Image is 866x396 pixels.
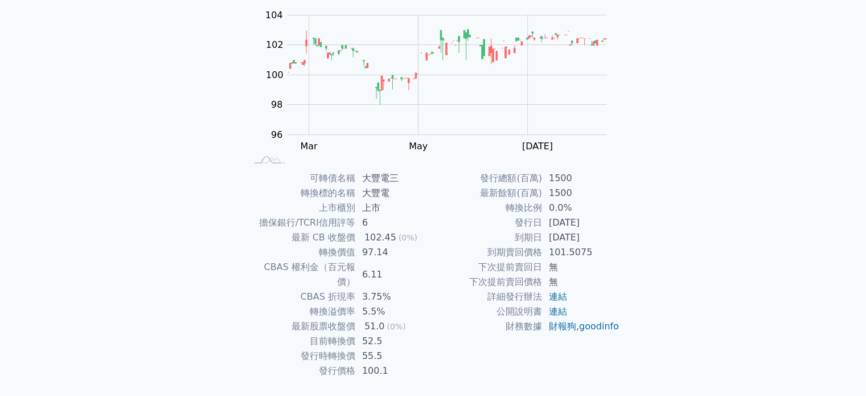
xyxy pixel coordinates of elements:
td: 55.5 [355,349,433,364]
td: 3.75% [355,289,433,304]
td: 5.5% [355,304,433,319]
div: 51.0 [362,319,387,334]
td: 公開說明書 [433,304,542,319]
tspan: 102 [266,39,284,50]
td: 0.0% [542,201,620,215]
td: 詳細發行辦法 [433,289,542,304]
tspan: May [409,141,428,152]
tspan: 104 [265,10,283,21]
tspan: 100 [266,70,284,80]
td: CBAS 權利金（百元報價） [247,260,355,289]
td: 無 [542,275,620,289]
td: 轉換價值 [247,245,355,260]
td: 6.11 [355,260,433,289]
td: 100.1 [355,364,433,378]
td: 大豐電 [355,186,433,201]
td: 發行日 [433,215,542,230]
a: goodinfo [579,321,619,332]
td: 最新 CB 收盤價 [247,230,355,245]
td: 到期賣回價格 [433,245,542,260]
td: 上市 [355,201,433,215]
td: 97.14 [355,245,433,260]
td: CBAS 折現率 [247,289,355,304]
tspan: Mar [300,141,318,152]
td: 最新餘額(百萬) [433,186,542,201]
a: 連結 [549,306,567,317]
td: 到期日 [433,230,542,245]
td: , [542,319,620,334]
td: 發行時轉換價 [247,349,355,364]
td: 財務數據 [433,319,542,334]
span: (0%) [387,322,405,331]
a: 連結 [549,291,567,302]
td: 52.5 [355,334,433,349]
td: 擔保銀行/TCRI信用評等 [247,215,355,230]
td: 無 [542,260,620,275]
td: 1500 [542,171,620,186]
span: (0%) [399,233,417,242]
td: 發行總額(百萬) [433,171,542,186]
td: 轉換溢價率 [247,304,355,319]
td: 上市櫃別 [247,201,355,215]
a: 財報狗 [549,321,576,332]
td: 下次提前賣回日 [433,260,542,275]
td: 轉換比例 [433,201,542,215]
tspan: 96 [271,129,282,140]
td: 6 [355,215,433,230]
td: 101.5075 [542,245,620,260]
div: 102.45 [362,230,399,245]
g: Chart [259,10,623,152]
td: 1500 [542,186,620,201]
tspan: [DATE] [522,141,553,152]
td: 可轉債名稱 [247,171,355,186]
td: 下次提前賣回價格 [433,275,542,289]
td: 發行價格 [247,364,355,378]
td: 轉換標的名稱 [247,186,355,201]
tspan: 98 [271,99,282,110]
td: 大豐電三 [355,171,433,186]
td: [DATE] [542,215,620,230]
td: 目前轉換價 [247,334,355,349]
td: [DATE] [542,230,620,245]
td: 最新股票收盤價 [247,319,355,334]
